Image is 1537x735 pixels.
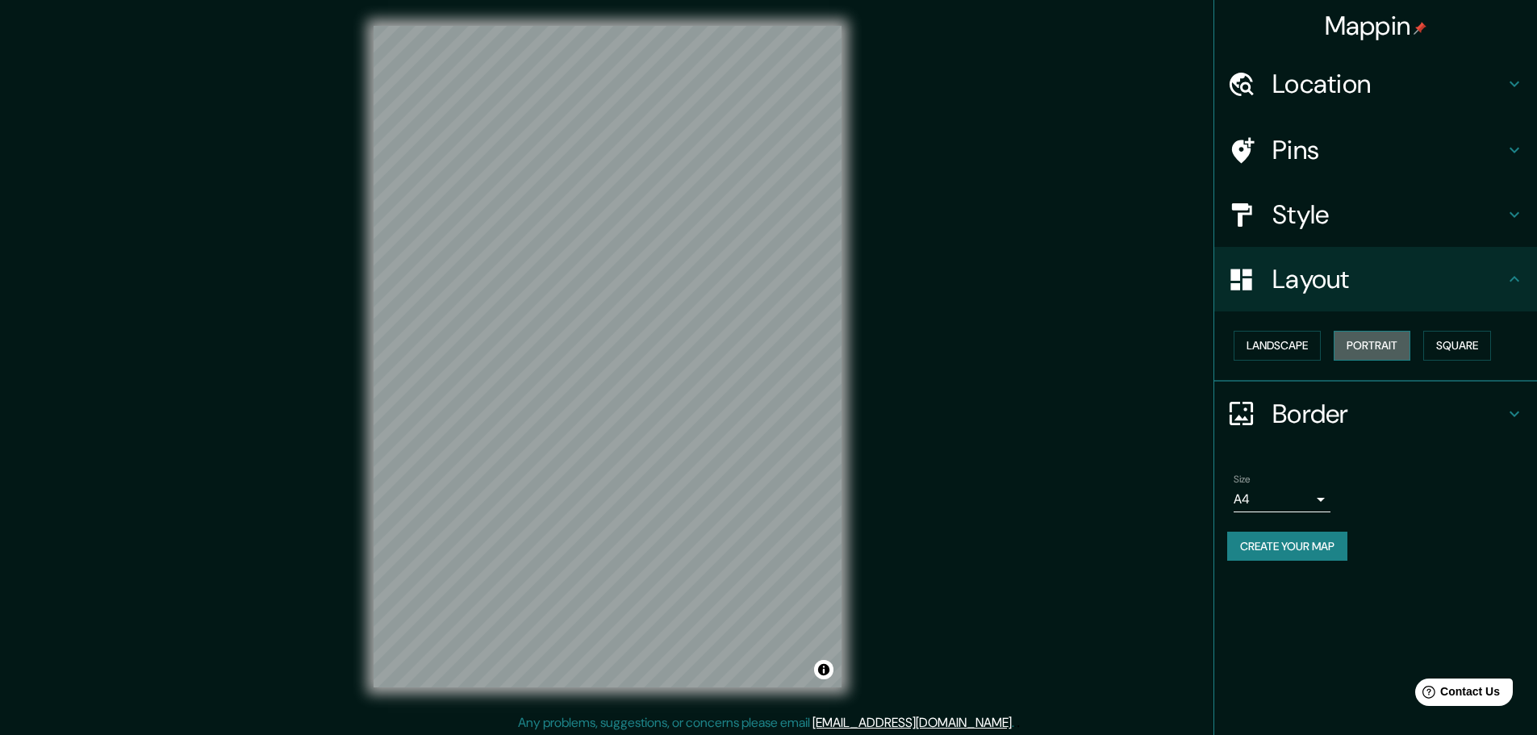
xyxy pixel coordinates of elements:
h4: Style [1272,198,1505,231]
button: Landscape [1234,331,1321,361]
img: pin-icon.png [1414,22,1426,35]
canvas: Map [374,26,842,687]
div: A4 [1234,487,1330,512]
div: Location [1214,52,1537,116]
div: . [1014,713,1017,733]
button: Create your map [1227,532,1347,562]
label: Size [1234,472,1251,486]
div: Layout [1214,247,1537,311]
p: Any problems, suggestions, or concerns please email . [518,713,1014,733]
iframe: Help widget launcher [1393,672,1519,717]
button: Square [1423,331,1491,361]
button: Toggle attribution [814,660,833,679]
button: Portrait [1334,331,1410,361]
div: . [1017,713,1020,733]
div: Style [1214,182,1537,247]
h4: Mappin [1325,10,1427,42]
h4: Pins [1272,134,1505,166]
h4: Border [1272,398,1505,430]
div: Pins [1214,118,1537,182]
a: [EMAIL_ADDRESS][DOMAIN_NAME] [812,714,1012,731]
h4: Layout [1272,263,1505,295]
h4: Location [1272,68,1505,100]
div: Border [1214,382,1537,446]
